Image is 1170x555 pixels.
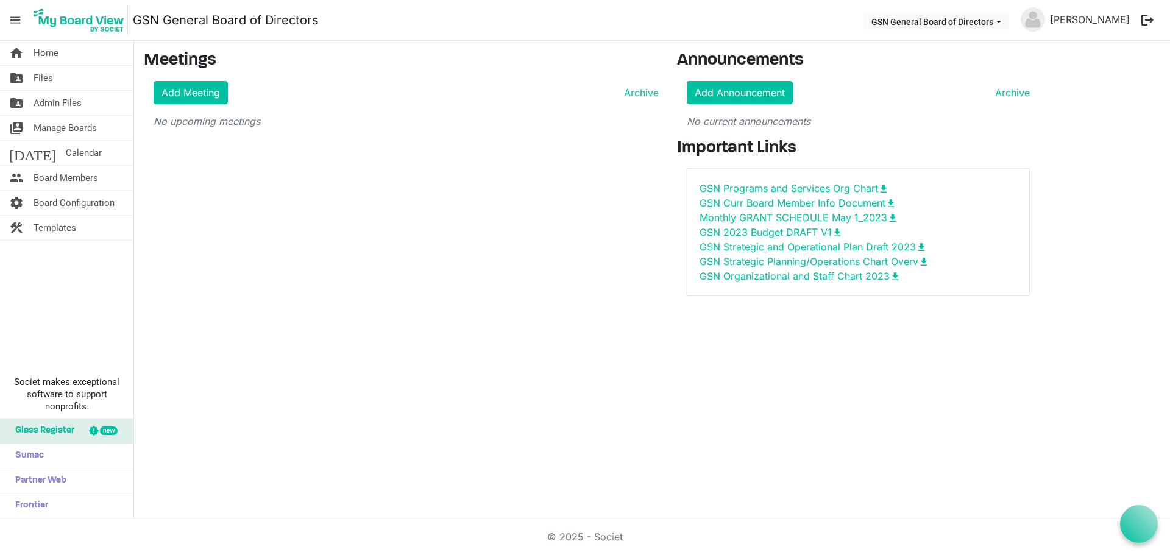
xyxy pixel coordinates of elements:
[918,256,929,267] span: download
[34,66,53,90] span: Files
[9,41,24,65] span: home
[677,138,1040,159] h3: Important Links
[34,166,98,190] span: Board Members
[34,216,76,240] span: Templates
[700,182,889,194] a: GSN Programs and Services Org Chartdownload
[9,141,56,165] span: [DATE]
[887,213,898,224] span: download
[700,241,927,253] a: GSN Strategic and Operational Plan Draft 2023download
[9,444,44,468] span: Sumac
[154,114,659,129] p: No upcoming meetings
[700,270,901,282] a: GSN Organizational and Staff Chart 2023download
[9,116,24,140] span: switch_account
[34,116,97,140] span: Manage Boards
[1135,7,1160,33] button: logout
[700,255,929,267] a: GSN Strategic Planning/Operations Chart Overvdownload
[30,5,128,35] img: My Board View Logo
[677,51,1040,71] h3: Announcements
[100,426,118,435] div: new
[9,468,66,493] span: Partner Web
[9,419,74,443] span: Glass Register
[619,85,659,100] a: Archive
[878,183,889,194] span: download
[700,211,898,224] a: Monthly GRANT SCHEDULE May 1_2023download
[9,91,24,115] span: folder_shared
[890,271,901,282] span: download
[4,9,27,32] span: menu
[1021,7,1045,32] img: no-profile-picture.svg
[144,51,659,71] h3: Meetings
[700,226,843,238] a: GSN 2023 Budget DRAFT V1download
[832,227,843,238] span: download
[66,141,102,165] span: Calendar
[154,81,228,104] a: Add Meeting
[687,114,1030,129] p: No current announcements
[1045,7,1135,32] a: [PERSON_NAME]
[5,376,128,412] span: Societ makes exceptional software to support nonprofits.
[9,166,24,190] span: people
[916,242,927,253] span: download
[34,191,115,215] span: Board Configuration
[9,216,24,240] span: construction
[34,41,58,65] span: Home
[34,91,82,115] span: Admin Files
[687,81,793,104] a: Add Announcement
[9,493,48,518] span: Frontier
[9,191,24,215] span: settings
[885,198,896,209] span: download
[30,5,133,35] a: My Board View Logo
[9,66,24,90] span: folder_shared
[990,85,1030,100] a: Archive
[700,197,896,209] a: GSN Curr Board Member Info Documentdownload
[133,8,319,32] a: GSN General Board of Directors
[863,13,1009,30] button: GSN General Board of Directors dropdownbutton
[547,531,623,543] a: © 2025 - Societ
